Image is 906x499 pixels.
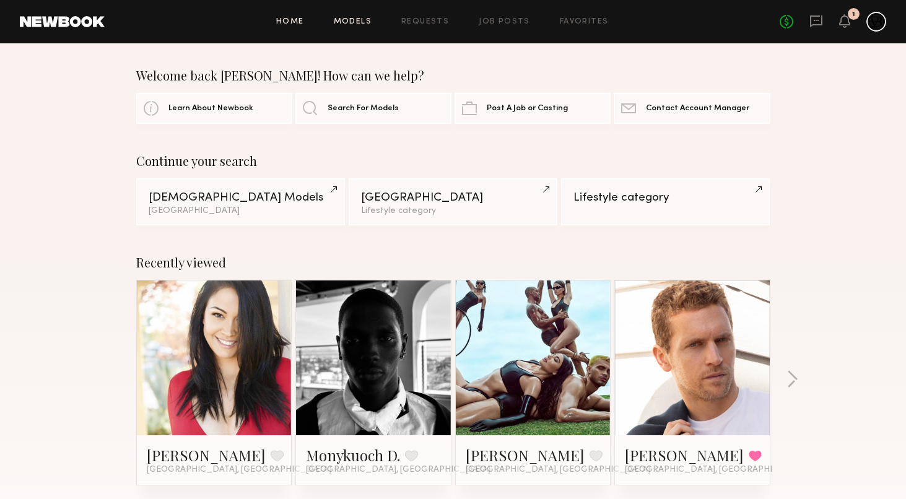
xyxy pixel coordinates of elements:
a: Search For Models [295,93,451,124]
span: [GEOGRAPHIC_DATA], [GEOGRAPHIC_DATA] [625,465,809,475]
span: Search For Models [328,105,399,113]
div: Welcome back [PERSON_NAME]! How can we help? [136,68,770,83]
a: Contact Account Manager [614,93,770,124]
span: [GEOGRAPHIC_DATA], [GEOGRAPHIC_DATA] [147,465,331,475]
a: [PERSON_NAME] [147,445,266,465]
a: Lifestyle category [561,178,770,225]
a: Job Posts [479,18,530,26]
a: Home [276,18,304,26]
a: Learn About Newbook [136,93,292,124]
div: 1 [852,11,855,18]
a: [PERSON_NAME] [466,445,585,465]
a: Monykuoch D. [306,445,400,465]
a: Models [334,18,372,26]
div: Lifestyle category [361,207,545,215]
a: [DEMOGRAPHIC_DATA] Models[GEOGRAPHIC_DATA] [136,178,345,225]
div: Recently viewed [136,255,770,270]
div: [GEOGRAPHIC_DATA] [149,207,333,215]
a: [GEOGRAPHIC_DATA]Lifestyle category [349,178,557,225]
span: Learn About Newbook [168,105,253,113]
span: Contact Account Manager [646,105,749,113]
a: Favorites [560,18,609,26]
div: [GEOGRAPHIC_DATA] [361,192,545,204]
div: [DEMOGRAPHIC_DATA] Models [149,192,333,204]
div: Continue your search [136,154,770,168]
a: Post A Job or Casting [455,93,611,124]
span: Post A Job or Casting [487,105,568,113]
span: [GEOGRAPHIC_DATA], [GEOGRAPHIC_DATA] [306,465,490,475]
a: Requests [401,18,449,26]
div: Lifestyle category [573,192,757,204]
span: [GEOGRAPHIC_DATA], [GEOGRAPHIC_DATA] [466,465,650,475]
a: [PERSON_NAME] [625,445,744,465]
